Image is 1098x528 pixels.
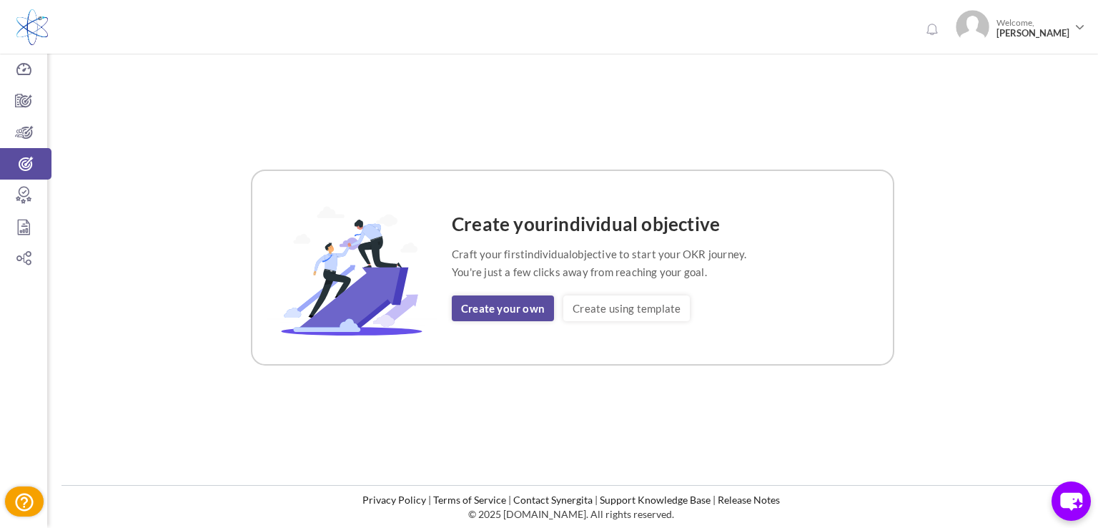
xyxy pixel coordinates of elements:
a: Notifications [920,19,943,41]
a: Contact Synergita [513,494,593,506]
p: © 2025 [DOMAIN_NAME]. All rights reserved. [61,507,1080,522]
a: Release Notes [718,494,780,506]
a: Photo Welcome,[PERSON_NAME] [950,4,1091,47]
span: [PERSON_NAME] [996,28,1069,39]
span: individual objective [553,212,720,235]
img: Logo [16,9,48,45]
a: Terms of Service [433,494,506,506]
li: | [428,493,431,507]
h4: Create your [452,214,746,235]
li: | [595,493,598,507]
li: | [713,493,716,507]
a: Create your own [452,295,554,321]
a: Create using template [563,295,690,321]
img: OKR-Template-Image.svg [267,200,437,336]
span: individual [525,248,572,260]
button: chat-button [1052,481,1091,521]
span: Welcome, [989,10,1073,46]
p: Craft your first objective to start your OKR journey. You're just a few clicks away from reaching... [452,245,746,281]
a: Support Knowledge Base [600,494,711,506]
li: | [508,493,511,507]
img: Photo [956,10,989,44]
a: Privacy Policy [362,494,426,506]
